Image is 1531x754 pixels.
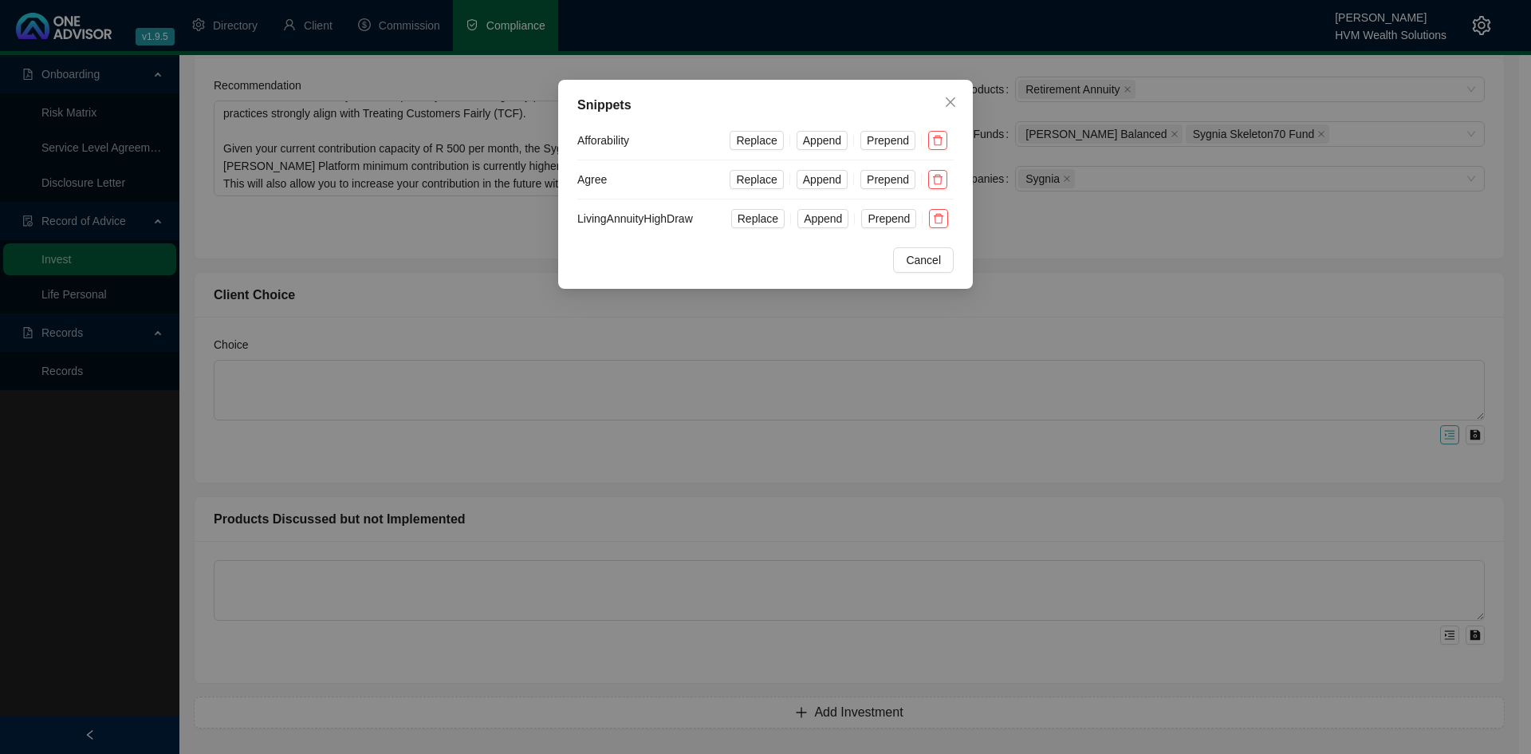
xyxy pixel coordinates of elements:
button: Prepend [860,131,915,150]
button: Replace [730,131,783,150]
span: Append [804,210,842,227]
span: delete [933,213,944,224]
span: Replace [736,171,777,188]
li: LivingAnnuityHighDraw [577,199,954,238]
button: Close [938,89,963,115]
li: Afforability [577,121,954,160]
button: Prepend [860,170,915,189]
span: Cancel [906,251,941,269]
button: Prepend [861,209,916,228]
span: Append [803,171,841,188]
span: Replace [738,210,778,227]
span: Prepend [867,171,909,188]
button: Append [797,131,848,150]
span: Append [803,132,841,149]
div: Snippets [577,96,954,115]
span: close [944,96,957,109]
button: Append [797,209,848,228]
span: delete [932,174,943,185]
button: Append [797,170,848,189]
span: Prepend [868,210,910,227]
span: Prepend [867,132,909,149]
li: Agree [577,160,954,199]
button: Replace [731,209,785,228]
button: Cancel [893,247,954,273]
span: Replace [736,132,777,149]
button: Replace [730,170,783,189]
span: delete [932,135,943,146]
